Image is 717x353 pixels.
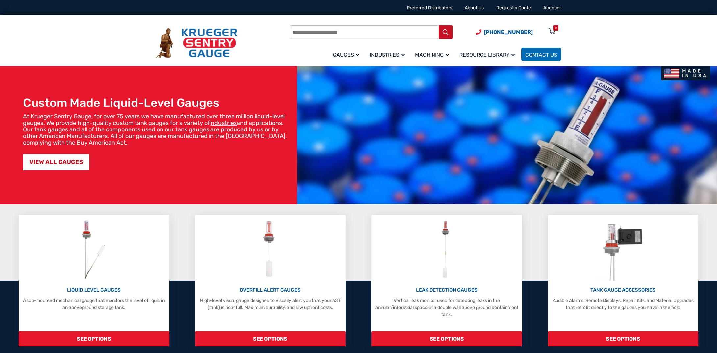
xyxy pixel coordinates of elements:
span: SEE OPTIONS [548,331,699,346]
span: SEE OPTIONS [371,331,522,346]
span: [PHONE_NUMBER] [484,29,533,35]
p: At Krueger Sentry Gauge, for over 75 years we have manufactured over three million liquid-level g... [23,113,294,146]
p: Audible Alarms, Remote Displays, Repair Kits, and Material Upgrades that retrofit directly to the... [551,297,695,311]
span: Contact Us [525,52,557,58]
a: VIEW ALL GAUGES [23,154,89,170]
a: Machining [411,47,456,62]
span: Gauges [333,52,359,58]
p: TANK GAUGE ACCESSORIES [551,286,695,294]
a: Gauges [329,47,366,62]
p: Vertical leak monitor used for detecting leaks in the annular/interstitial space of a double wall... [375,297,519,318]
span: Industries [370,52,405,58]
p: LEAK DETECTION GAUGES [375,286,519,294]
a: Account [543,5,561,11]
span: Resource Library [459,52,515,58]
span: SEE OPTIONS [19,331,169,346]
a: Liquid Level Gauges LIQUID LEVEL GAUGES A top-mounted mechanical gauge that monitors the level of... [19,215,169,346]
p: LIQUID LEVEL GAUGES [22,286,166,294]
img: Tank Gauge Accessories [597,218,650,281]
a: Request a Quote [496,5,531,11]
a: industries [211,119,237,127]
p: High-level visual gauge designed to visually alert you that your AST (tank) is near full. Maximum... [198,297,342,311]
img: Overfill Alert Gauges [256,218,285,281]
a: Industries [366,47,411,62]
a: Leak Detection Gauges LEAK DETECTION GAUGES Vertical leak monitor used for detecting leaks in the... [371,215,522,346]
a: Resource Library [456,47,521,62]
span: SEE OPTIONS [195,331,346,346]
a: About Us [465,5,484,11]
p: A top-mounted mechanical gauge that monitors the level of liquid in an aboveground storage tank. [22,297,166,311]
img: Leak Detection Gauges [434,218,460,281]
span: Machining [415,52,449,58]
h1: Custom Made Liquid-Level Gauges [23,96,294,110]
a: Overfill Alert Gauges OVERFILL ALERT GAUGES High-level visual gauge designed to visually alert yo... [195,215,346,346]
img: Krueger Sentry Gauge [156,28,237,58]
a: Tank Gauge Accessories TANK GAUGE ACCESSORIES Audible Alarms, Remote Displays, Repair Kits, and M... [548,215,699,346]
a: Contact Us [521,48,561,61]
div: 0 [555,25,557,31]
p: OVERFILL ALERT GAUGES [198,286,342,294]
img: Made In USA [661,66,710,80]
img: Liquid Level Gauges [76,218,111,281]
img: bg_hero_bannerksentry [297,66,717,204]
a: Phone Number (920) 434-8860 [476,28,533,36]
a: Preferred Distributors [407,5,452,11]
